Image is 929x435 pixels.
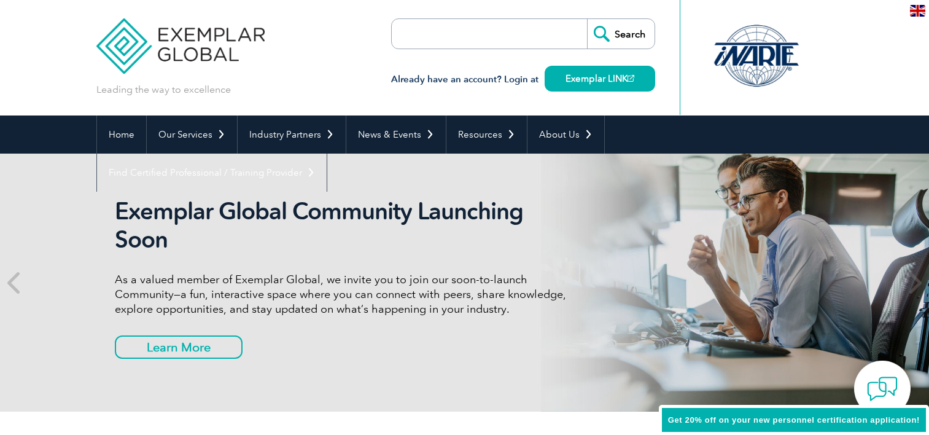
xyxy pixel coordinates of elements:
[97,154,327,192] a: Find Certified Professional / Training Provider
[545,66,655,92] a: Exemplar LINK
[115,272,575,316] p: As a valued member of Exemplar Global, we invite you to join our soon-to-launch Community—a fun, ...
[628,75,634,82] img: open_square.png
[238,116,346,154] a: Industry Partners
[527,116,604,154] a: About Us
[115,335,243,359] a: Learn More
[147,116,237,154] a: Our Services
[668,415,920,425] span: Get 20% off on your new personnel certification application!
[346,116,446,154] a: News & Events
[867,374,898,404] img: contact-chat.png
[587,19,655,49] input: Search
[446,116,527,154] a: Resources
[96,83,231,96] p: Leading the way to excellence
[115,197,575,254] h2: Exemplar Global Community Launching Soon
[97,116,146,154] a: Home
[910,5,925,17] img: en
[391,72,655,87] h3: Already have an account? Login at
